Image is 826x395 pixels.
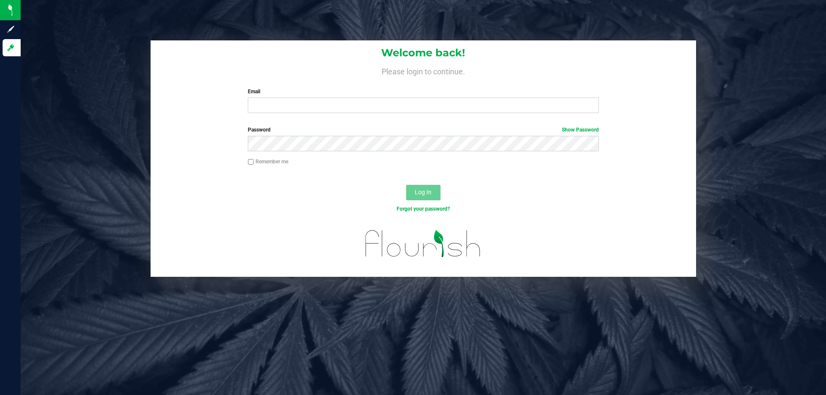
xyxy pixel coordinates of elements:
[248,88,598,95] label: Email
[151,47,696,58] h1: Welcome back!
[6,25,15,34] inline-svg: Sign up
[415,189,431,196] span: Log In
[406,185,441,200] button: Log In
[248,159,254,165] input: Remember me
[6,43,15,52] inline-svg: Log in
[562,127,599,133] a: Show Password
[248,158,288,165] label: Remember me
[397,206,450,212] a: Forgot your password?
[355,222,491,266] img: flourish_logo.svg
[248,127,271,133] span: Password
[151,65,696,76] h4: Please login to continue.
